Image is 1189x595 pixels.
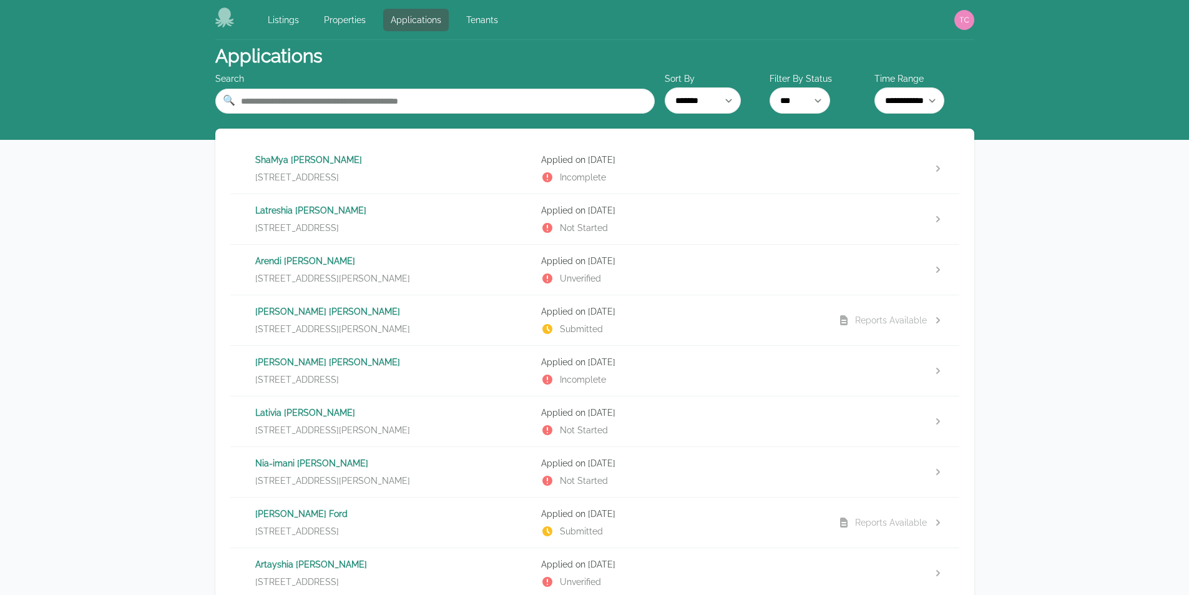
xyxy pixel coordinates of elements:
[255,272,410,285] span: [STREET_ADDRESS][PERSON_NAME]
[588,509,615,519] time: [DATE]
[855,516,927,529] div: Reports Available
[255,525,339,538] span: [STREET_ADDRESS]
[541,525,818,538] p: Submitted
[255,222,339,234] span: [STREET_ADDRESS]
[230,346,959,396] a: [PERSON_NAME] [PERSON_NAME][STREET_ADDRESS]Applied on [DATE]Incomplete
[316,9,373,31] a: Properties
[588,357,615,367] time: [DATE]
[215,72,655,85] div: Search
[541,475,818,487] p: Not Started
[665,72,765,85] label: Sort By
[770,72,869,85] label: Filter By Status
[230,447,959,497] a: Nia-imani [PERSON_NAME][STREET_ADDRESS][PERSON_NAME]Applied on [DATE]Not Started
[541,154,818,166] p: Applied on
[215,45,322,67] h1: Applications
[230,245,959,295] a: Arendi [PERSON_NAME][STREET_ADDRESS][PERSON_NAME]Applied on [DATE]Unverified
[230,144,959,194] a: ShaMya [PERSON_NAME][STREET_ADDRESS]Applied on [DATE]Incomplete
[255,255,532,267] p: Arendi [PERSON_NAME]
[874,72,974,85] label: Time Range
[459,9,506,31] a: Tenants
[588,559,615,569] time: [DATE]
[260,9,306,31] a: Listings
[541,204,818,217] p: Applied on
[255,457,532,470] p: Nia-imani [PERSON_NAME]
[588,408,615,418] time: [DATE]
[255,323,410,335] span: [STREET_ADDRESS][PERSON_NAME]
[541,424,818,436] p: Not Started
[541,171,818,184] p: Incomplete
[541,558,818,571] p: Applied on
[230,396,959,446] a: Lativia [PERSON_NAME][STREET_ADDRESS][PERSON_NAME]Applied on [DATE]Not Started
[255,508,532,520] p: [PERSON_NAME] Ford
[588,256,615,266] time: [DATE]
[230,194,959,244] a: Latreshia [PERSON_NAME][STREET_ADDRESS]Applied on [DATE]Not Started
[588,205,615,215] time: [DATE]
[541,373,818,386] p: Incomplete
[255,356,532,368] p: [PERSON_NAME] [PERSON_NAME]
[588,155,615,165] time: [DATE]
[255,373,339,386] span: [STREET_ADDRESS]
[541,508,818,520] p: Applied on
[541,272,818,285] p: Unverified
[541,323,818,335] p: Submitted
[383,9,449,31] a: Applications
[255,204,532,217] p: Latreshia [PERSON_NAME]
[541,356,818,368] p: Applied on
[255,154,532,166] p: ShaMya [PERSON_NAME]
[255,406,532,419] p: Lativia [PERSON_NAME]
[255,558,532,571] p: Artayshia [PERSON_NAME]
[541,457,818,470] p: Applied on
[541,576,818,588] p: Unverified
[255,576,339,588] span: [STREET_ADDRESS]
[541,305,818,318] p: Applied on
[230,498,959,548] a: [PERSON_NAME] Ford[STREET_ADDRESS]Applied on [DATE]SubmittedReports Available
[855,314,927,327] div: Reports Available
[230,295,959,345] a: [PERSON_NAME] [PERSON_NAME][STREET_ADDRESS][PERSON_NAME]Applied on [DATE]SubmittedReports Available
[541,222,818,234] p: Not Started
[588,307,615,317] time: [DATE]
[255,171,339,184] span: [STREET_ADDRESS]
[255,475,410,487] span: [STREET_ADDRESS][PERSON_NAME]
[255,305,532,318] p: [PERSON_NAME] [PERSON_NAME]
[588,458,615,468] time: [DATE]
[541,255,818,267] p: Applied on
[255,424,410,436] span: [STREET_ADDRESS][PERSON_NAME]
[541,406,818,419] p: Applied on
